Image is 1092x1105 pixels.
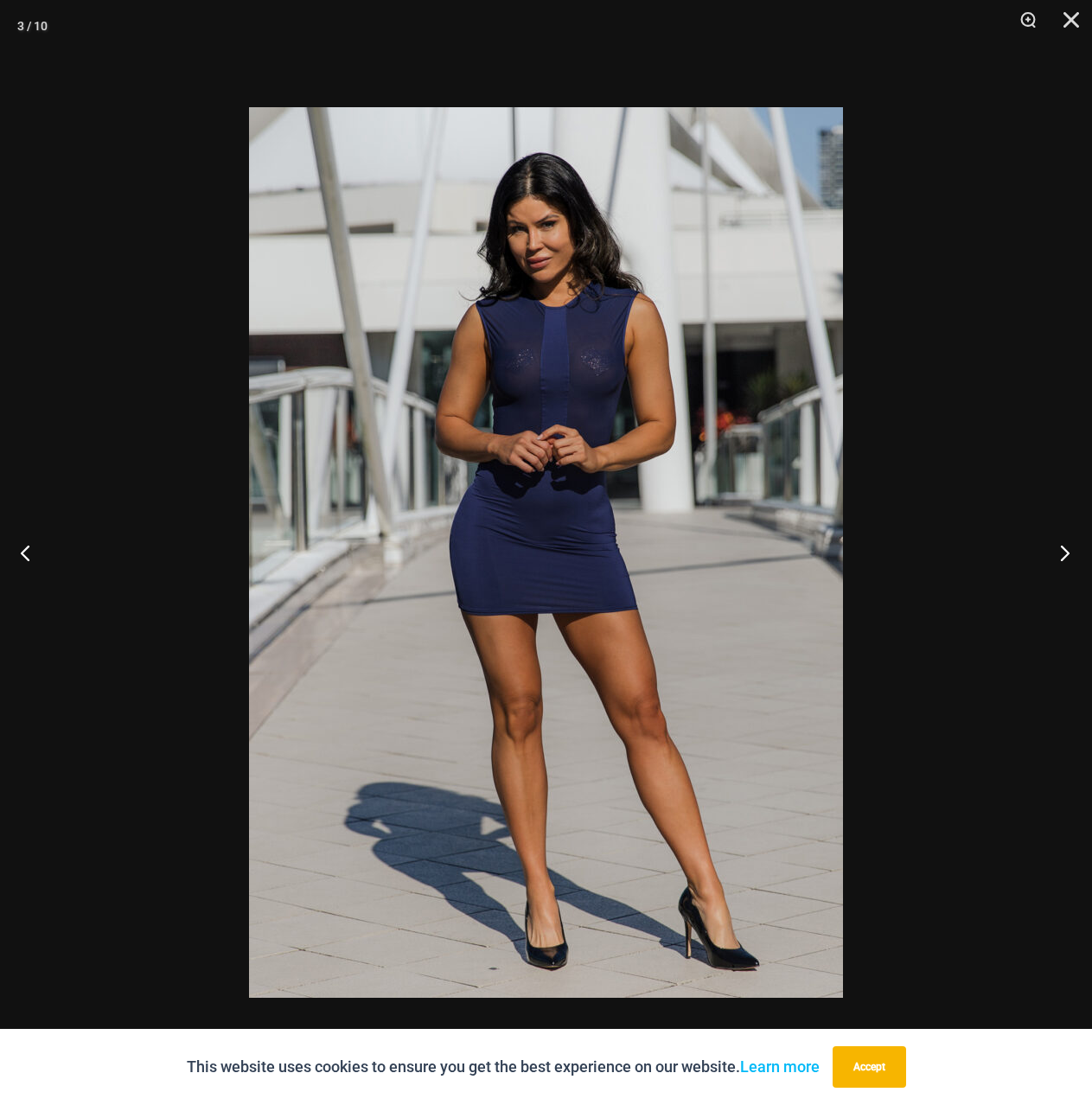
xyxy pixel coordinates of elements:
[740,1057,820,1076] a: Learn more
[833,1046,906,1088] button: Accept
[17,13,48,39] div: 3 / 10
[249,107,843,998] img: Desire Me Navy 5192 Dress 05
[1027,509,1092,596] button: Next
[187,1054,820,1080] p: This website uses cookies to ensure you get the best experience on our website.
